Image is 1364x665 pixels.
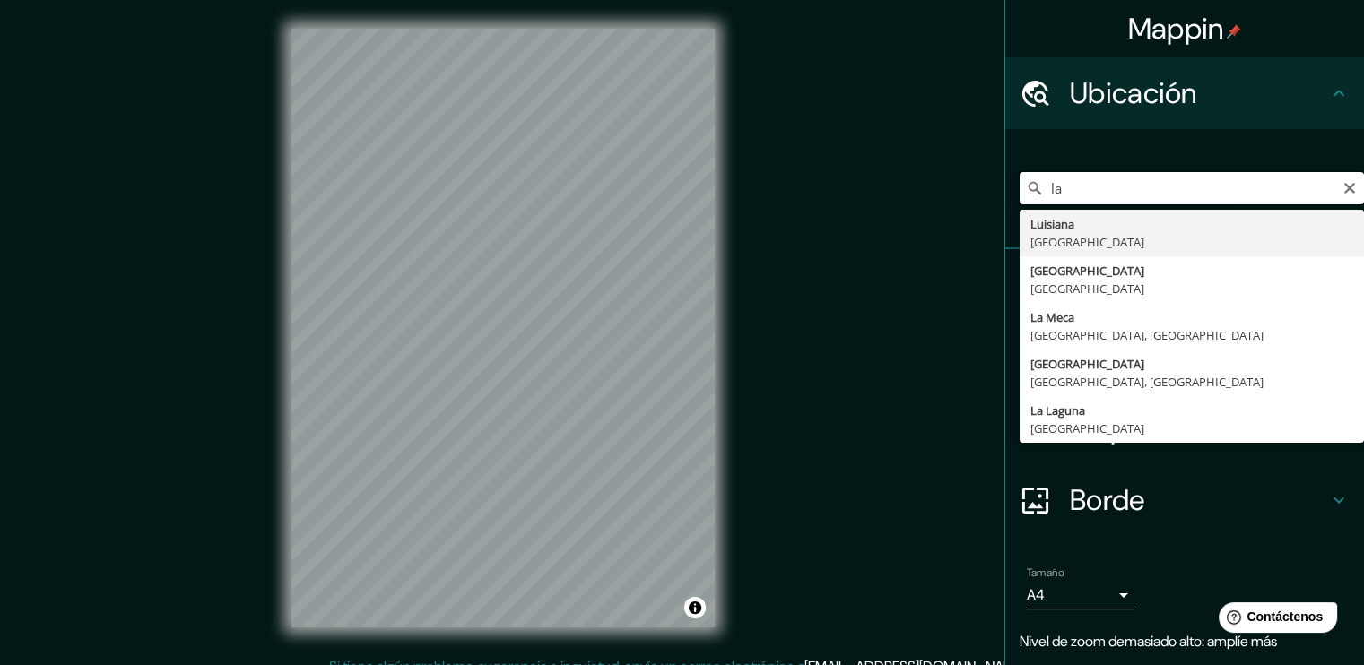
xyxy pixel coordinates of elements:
font: Luisiana [1030,216,1074,232]
font: [GEOGRAPHIC_DATA], [GEOGRAPHIC_DATA] [1030,374,1264,390]
img: pin-icon.png [1227,24,1241,39]
button: Claro [1342,178,1357,195]
font: [GEOGRAPHIC_DATA], [GEOGRAPHIC_DATA] [1030,327,1264,343]
font: [GEOGRAPHIC_DATA] [1030,420,1144,436]
button: Activar o desactivar atribución [684,597,706,618]
font: [GEOGRAPHIC_DATA] [1030,234,1144,250]
font: [GEOGRAPHIC_DATA] [1030,263,1144,279]
font: [GEOGRAPHIC_DATA] [1030,356,1144,372]
font: A4 [1027,585,1045,604]
div: Ubicación [1005,57,1364,129]
div: Borde [1005,464,1364,536]
font: Ubicación [1070,74,1197,112]
canvas: Mapa [291,29,715,627]
div: Estilo [1005,321,1364,393]
font: Nivel de zoom demasiado alto: amplíe más [1020,632,1277,651]
font: La Laguna [1030,402,1085,419]
div: Patas [1005,249,1364,321]
input: Elige tu ciudad o zona [1020,172,1364,204]
font: Mappin [1128,10,1224,47]
font: Tamaño [1027,566,1064,580]
font: La Meca [1030,309,1074,325]
font: Borde [1070,481,1145,519]
div: A4 [1027,581,1134,609]
font: [GEOGRAPHIC_DATA] [1030,281,1144,297]
div: Disposición [1005,393,1364,464]
iframe: Lanzador de widgets de ayuda [1204,595,1344,645]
